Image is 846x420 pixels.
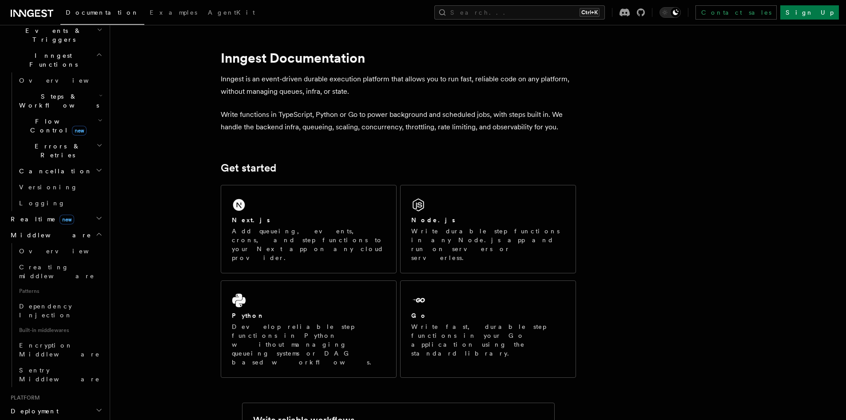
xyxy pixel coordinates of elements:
[19,200,65,207] span: Logging
[16,142,96,160] span: Errors & Retries
[580,8,600,17] kbd: Ctrl+K
[400,185,576,273] a: Node.jsWrite durable step functions in any Node.js app and run on servers or serverless.
[221,73,576,98] p: Inngest is an event-driven durable execution platform that allows you to run fast, reliable code ...
[780,5,839,20] a: Sign Up
[208,9,255,16] span: AgentKit
[7,26,97,44] span: Events & Triggers
[19,248,111,255] span: Overview
[411,227,565,262] p: Write durable step functions in any Node.js app and run on servers or serverless.
[221,108,576,133] p: Write functions in TypeScript, Python or Go to power background and scheduled jobs, with steps bu...
[16,337,104,362] a: Encryption Middleware
[150,9,197,16] span: Examples
[659,7,681,18] button: Toggle dark mode
[16,88,104,113] button: Steps & Workflows
[7,227,104,243] button: Middleware
[221,280,397,378] a: PythonDevelop reliable step functions in Python without managing queueing systems or DAG based wo...
[16,323,104,337] span: Built-in middlewares
[16,259,104,284] a: Creating middleware
[16,284,104,298] span: Patterns
[411,311,427,320] h2: Go
[7,231,91,240] span: Middleware
[19,342,100,358] span: Encryption Middleware
[60,3,144,25] a: Documentation
[7,51,96,69] span: Inngest Functions
[221,162,276,174] a: Get started
[221,50,576,66] h1: Inngest Documentation
[400,280,576,378] a: GoWrite fast, durable step functions in your Go application using the standard library.
[7,48,104,72] button: Inngest Functions
[7,394,40,401] span: Platform
[7,407,59,416] span: Deployment
[7,403,104,419] button: Deployment
[7,72,104,211] div: Inngest Functions
[221,185,397,273] a: Next.jsAdd queueing, events, crons, and step functions to your Next app on any cloud provider.
[203,3,260,24] a: AgentKit
[232,322,385,367] p: Develop reliable step functions in Python without managing queueing systems or DAG based workflows.
[16,113,104,138] button: Flow Controlnew
[16,92,99,110] span: Steps & Workflows
[695,5,777,20] a: Contact sales
[19,77,111,84] span: Overview
[16,72,104,88] a: Overview
[232,227,385,262] p: Add queueing, events, crons, and step functions to your Next app on any cloud provider.
[19,303,72,319] span: Dependency Injection
[19,367,100,383] span: Sentry Middleware
[232,311,265,320] h2: Python
[19,264,95,280] span: Creating middleware
[16,179,104,195] a: Versioning
[232,216,270,224] h2: Next.js
[19,184,78,191] span: Versioning
[7,215,74,224] span: Realtime
[16,243,104,259] a: Overview
[16,138,104,163] button: Errors & Retries
[7,211,104,227] button: Realtimenew
[16,117,98,135] span: Flow Control
[16,167,92,176] span: Cancellation
[16,298,104,323] a: Dependency Injection
[144,3,203,24] a: Examples
[60,215,74,224] span: new
[434,5,605,20] button: Search...Ctrl+K
[16,362,104,387] a: Sentry Middleware
[7,23,104,48] button: Events & Triggers
[16,195,104,211] a: Logging
[72,126,87,136] span: new
[16,163,104,179] button: Cancellation
[66,9,139,16] span: Documentation
[411,322,565,358] p: Write fast, durable step functions in your Go application using the standard library.
[411,216,455,224] h2: Node.js
[7,243,104,387] div: Middleware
